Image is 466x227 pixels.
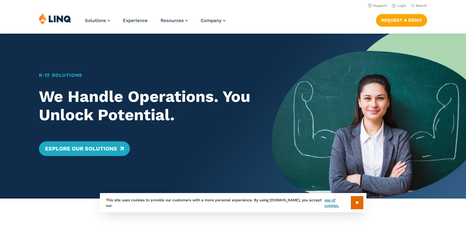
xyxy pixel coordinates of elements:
h1: K‑12 Solutions [39,72,253,79]
a: Login [392,4,406,8]
h2: We Handle Operations. You Unlock Potential. [39,87,253,124]
a: Request a Demo [376,14,427,26]
img: LINQ | K‑12 Software [39,13,71,24]
a: Company [201,18,225,23]
nav: Button Navigation [376,13,427,26]
a: Explore Our Solutions [39,141,130,156]
span: Search [416,4,427,8]
a: Experience [123,18,148,23]
a: Resources [161,18,188,23]
div: This site uses cookies to provide our customers with a more personal experience. By using [DOMAIN... [100,193,366,212]
a: Support [368,4,387,8]
span: Company [201,18,222,23]
nav: Primary Navigation [85,13,225,33]
a: Solutions [85,18,110,23]
img: Home Banner [272,34,466,199]
span: Solutions [85,18,106,23]
span: Resources [161,18,184,23]
button: Open Search Bar [411,3,427,8]
a: use of cookies. [324,197,350,208]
